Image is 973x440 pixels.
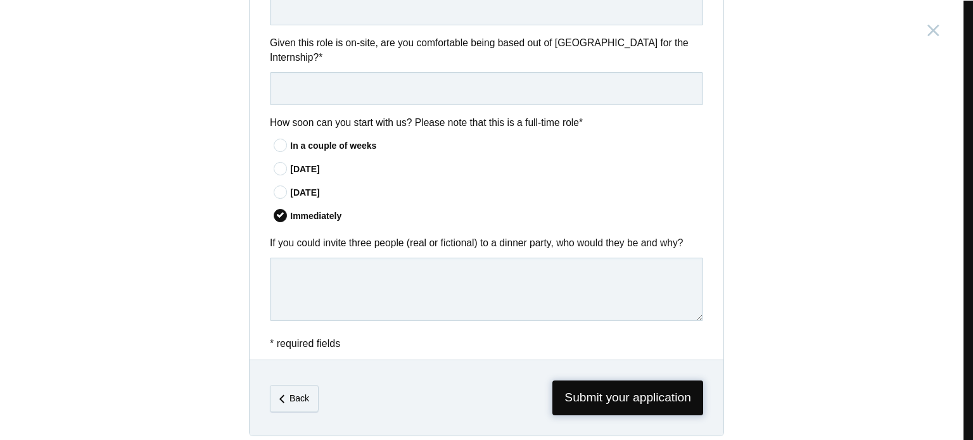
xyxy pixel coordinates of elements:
[290,186,703,199] div: [DATE]
[270,236,703,250] label: If you could invite three people (real or fictional) to a dinner party, who would they be and why?
[270,35,703,65] label: Given this role is on-site, are you comfortable being based out of [GEOGRAPHIC_DATA] for the Inte...
[290,139,703,153] div: In a couple of weeks
[270,338,340,349] span: * required fields
[552,380,703,415] span: Submit your application
[270,115,703,130] label: How soon can you start with us? Please note that this is a full-time role
[290,163,703,176] div: [DATE]
[290,210,703,223] div: Immediately
[289,393,309,403] em: Back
